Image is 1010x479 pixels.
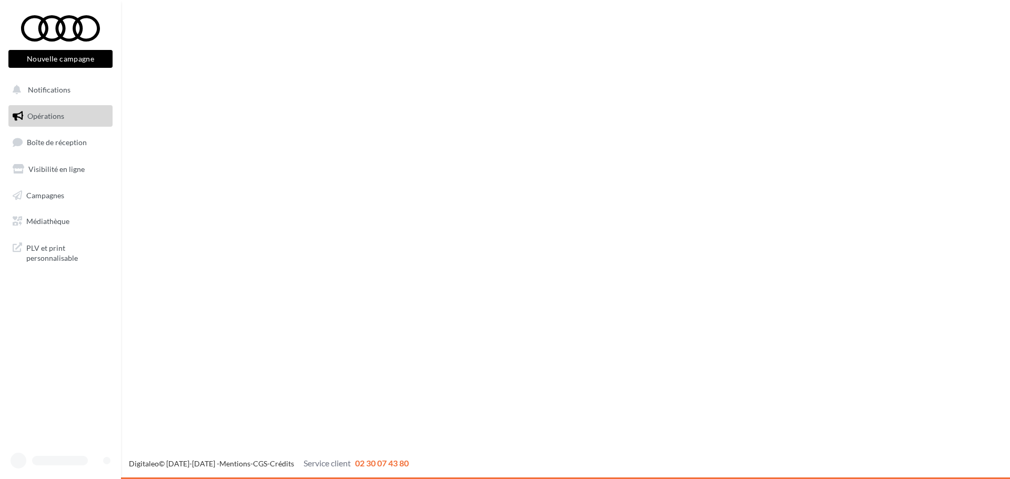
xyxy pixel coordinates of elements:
span: Visibilité en ligne [28,165,85,174]
span: Campagnes [26,190,64,199]
span: Opérations [27,111,64,120]
button: Nouvelle campagne [8,50,113,68]
a: CGS [253,459,267,468]
span: 02 30 07 43 80 [355,458,409,468]
span: © [DATE]-[DATE] - - - [129,459,409,468]
a: Crédits [270,459,294,468]
a: Opérations [6,105,115,127]
button: Notifications [6,79,110,101]
a: PLV et print personnalisable [6,237,115,268]
a: Boîte de réception [6,131,115,154]
a: Digitaleo [129,459,159,468]
span: Boîte de réception [27,138,87,147]
a: Médiathèque [6,210,115,232]
a: Visibilité en ligne [6,158,115,180]
span: Médiathèque [26,217,69,226]
a: Mentions [219,459,250,468]
span: PLV et print personnalisable [26,241,108,263]
span: Service client [304,458,351,468]
a: Campagnes [6,185,115,207]
span: Notifications [28,85,70,94]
